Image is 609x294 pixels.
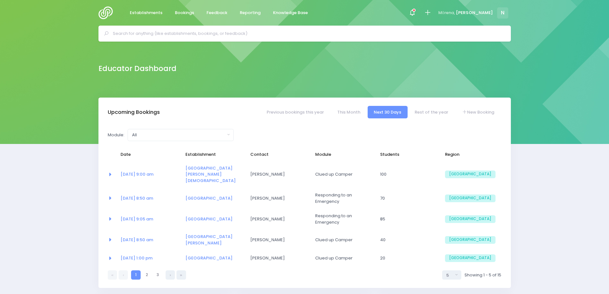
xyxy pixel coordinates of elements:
[315,171,366,178] span: Clued up Camper
[368,106,408,118] a: Next 30 Days
[315,192,366,204] span: Responding to an Emergency
[250,237,301,243] span: [PERSON_NAME]
[315,255,366,261] span: Clued up Camper
[176,270,186,280] a: Last
[131,270,140,280] a: 1
[185,255,232,261] a: [GEOGRAPHIC_DATA]
[380,171,431,178] span: 100
[207,10,227,16] span: Feedback
[153,270,162,280] a: 3
[273,10,308,16] span: Knowledge Base
[98,64,176,73] h2: Educator Dashboard
[380,195,431,202] span: 70
[121,255,152,261] a: [DATE] 1:00 pm
[170,7,199,19] a: Bookings
[376,161,441,188] td: 100
[240,10,261,16] span: Reporting
[446,272,453,279] div: 5
[116,250,181,266] td: <a href="https://app.stjis.org.nz/bookings/523436" class="font-weight-bold">18 Aug at 1:00 pm</a>
[181,250,246,266] td: <a href="https://app.stjis.org.nz/establishments/205612" class="font-weight-bold">Nova Montessori...
[442,270,461,280] button: Select page size
[108,109,160,115] h3: Upcoming Bookings
[441,161,501,188] td: South Island
[438,10,455,16] span: Mōrena,
[108,132,124,138] label: Module:
[380,255,431,261] span: 20
[175,10,194,16] span: Bookings
[113,29,502,38] input: Search for anything (like establishments, bookings, or feedback)
[116,209,181,229] td: <a href="https://app.stjis.org.nz/bookings/523713" class="font-weight-bold">14 Aug at 9:05 am</a>
[445,171,496,178] span: [GEOGRAPHIC_DATA]
[250,255,301,261] span: [PERSON_NAME]
[235,7,266,19] a: Reporting
[311,250,376,266] td: Clued up Camper
[315,151,366,158] span: Module
[108,270,117,280] a: First
[130,10,162,16] span: Establishments
[246,229,311,250] td: Tamara Saxon
[445,195,496,202] span: [GEOGRAPHIC_DATA]
[311,209,376,229] td: Responding to an Emergency
[456,10,493,16] span: [PERSON_NAME]
[121,195,153,201] a: [DATE] 8:50 am
[376,188,441,209] td: 70
[119,270,128,280] a: Previous
[380,237,431,243] span: 40
[125,7,168,19] a: Establishments
[116,188,181,209] td: <a href="https://app.stjis.org.nz/bookings/523418" class="font-weight-bold">13 Aug at 8:50 am</a>
[376,250,441,266] td: 20
[116,229,181,250] td: <a href="https://app.stjis.org.nz/bookings/523745" class="font-weight-bold">18 Aug at 8:50 am</a>
[260,106,330,118] a: Previous bookings this year
[116,161,181,188] td: <a href="https://app.stjis.org.nz/bookings/523551" class="font-weight-bold">12 Aug at 9:00 am</a>
[181,229,246,250] td: <a href="https://app.stjis.org.nz/establishments/201315" class="font-weight-bold">St Martin's sch...
[185,216,232,222] a: [GEOGRAPHIC_DATA]
[181,209,246,229] td: <a href="https://app.stjis.org.nz/establishments/201320" class="font-weight-bold">Belfast School</a>
[445,215,496,223] span: [GEOGRAPHIC_DATA]
[441,250,501,266] td: South Island
[311,161,376,188] td: Clued up Camper
[185,151,236,158] span: Establishment
[311,188,376,209] td: Responding to an Emergency
[441,229,501,250] td: South Island
[185,234,232,246] a: [GEOGRAPHIC_DATA][PERSON_NAME]
[166,270,175,280] a: Next
[128,129,234,141] button: All
[331,106,366,118] a: This Month
[121,151,171,158] span: Date
[250,151,301,158] span: Contact
[181,188,246,209] td: <a href="https://app.stjis.org.nz/establishments/204971" class="font-weight-bold">Rangiora Boroug...
[445,254,496,262] span: [GEOGRAPHIC_DATA]
[121,216,153,222] a: [DATE] 9:05 am
[181,161,246,188] td: <a href="https://app.stjis.org.nz/establishments/202700" class="font-weight-bold">St Francis of A...
[497,7,508,19] span: N
[250,216,301,222] span: [PERSON_NAME]
[315,237,366,243] span: Clued up Camper
[376,229,441,250] td: 40
[315,213,366,225] span: Responding to an Emergency
[185,195,232,201] a: [GEOGRAPHIC_DATA]
[121,171,153,177] a: [DATE] 9:00 am
[250,195,301,202] span: [PERSON_NAME]
[268,7,313,19] a: Knowledge Base
[121,237,153,243] a: [DATE] 8:50 am
[246,188,311,209] td: Marie Reed
[465,272,501,278] span: Showing 1 - 5 of 15
[311,229,376,250] td: Clued up Camper
[250,171,301,178] span: [PERSON_NAME]
[376,209,441,229] td: 85
[456,106,500,118] a: New Booking
[185,165,236,184] a: [GEOGRAPHIC_DATA][PERSON_NAME][DEMOGRAPHIC_DATA]
[246,250,311,266] td: Nanette Trewinnard
[380,216,431,222] span: 85
[246,209,311,229] td: Ilisa Kearns
[132,132,225,138] div: All
[445,236,496,244] span: [GEOGRAPHIC_DATA]
[441,209,501,229] td: South Island
[441,188,501,209] td: South Island
[380,151,431,158] span: Students
[445,151,496,158] span: Region
[98,6,117,19] img: Logo
[142,270,152,280] a: 2
[246,161,311,188] td: Hamish Ross
[409,106,455,118] a: Rest of the year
